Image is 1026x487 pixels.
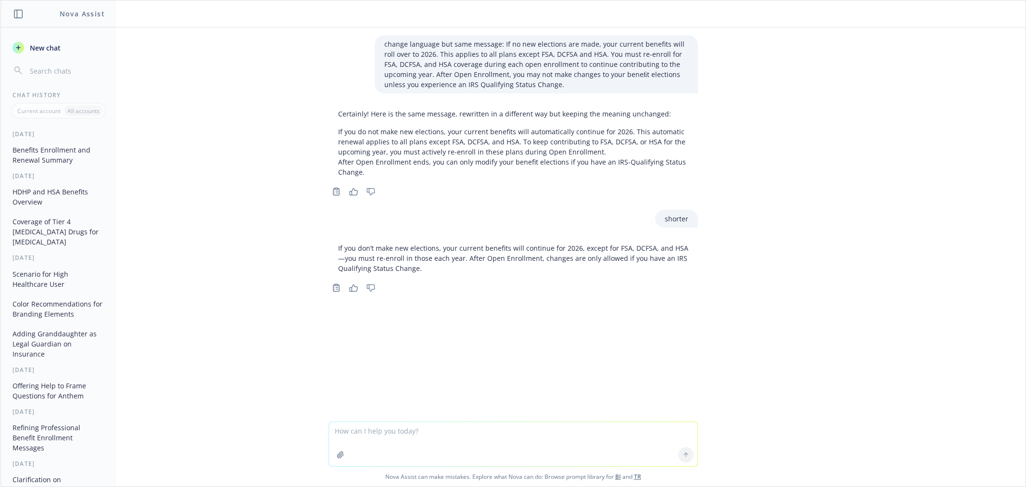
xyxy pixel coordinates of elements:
[338,243,688,273] p: If you don’t make new elections, your current benefits will continue for 2026, except for FSA, DC...
[9,266,108,292] button: Scenario for High Healthcare User
[1,408,116,416] div: [DATE]
[17,107,61,115] p: Current account
[9,378,108,404] button: Offering Help to Frame Questions for Anthem
[384,39,688,90] p: change language but same message: If no new elections are made, your current benefits will roll o...
[9,326,108,362] button: Adding Granddaughter as Legal Guardian on Insurance
[332,187,341,196] svg: Copy to clipboard
[9,142,108,168] button: Benefits Enrollment and Renewal Summary
[1,172,116,180] div: [DATE]
[4,467,1022,487] span: Nova Assist can make mistakes. Explore what Nova can do: Browse prompt library for and
[9,296,108,322] button: Color Recommendations for Branding Elements
[28,43,61,53] span: New chat
[1,254,116,262] div: [DATE]
[9,420,108,456] button: Refining Professional Benefit Enrollment Messages
[363,281,379,295] button: Thumbs down
[60,9,105,19] h1: Nova Assist
[634,473,641,481] a: TR
[665,214,688,224] p: shorter
[9,184,108,210] button: HDHP and HSA Benefits Overview
[9,39,108,56] button: New chat
[9,214,108,250] button: Coverage of Tier 4 [MEDICAL_DATA] Drugs for [MEDICAL_DATA]
[1,460,116,468] div: [DATE]
[363,185,379,198] button: Thumbs down
[1,130,116,138] div: [DATE]
[338,109,688,119] p: Certainly! Here is the same message, rewritten in a different way but keeping the meaning unchanged:
[615,473,621,481] a: BI
[1,91,116,99] div: Chat History
[28,64,104,77] input: Search chats
[67,107,100,115] p: All accounts
[338,127,688,177] p: If you do not make new elections, your current benefits will automatically continue for 2026. Thi...
[332,283,341,292] svg: Copy to clipboard
[1,366,116,374] div: [DATE]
